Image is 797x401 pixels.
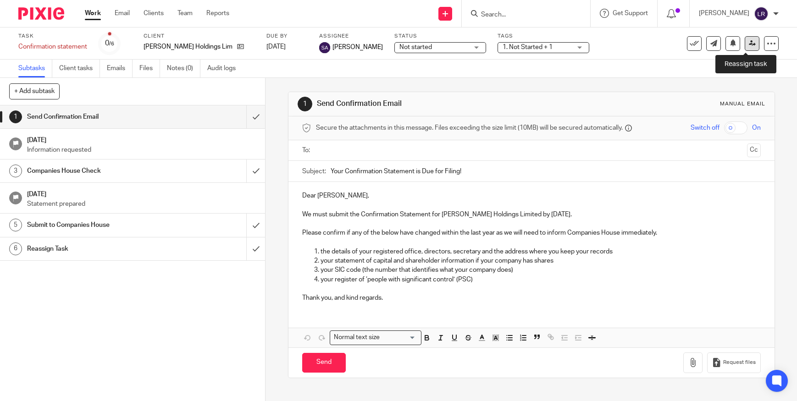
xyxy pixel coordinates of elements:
div: 1 [298,97,312,111]
div: 0 [105,38,114,49]
p: the details of your registered office, directors, secretary and the address where you keep your r... [321,247,761,256]
a: Work [85,9,101,18]
h1: Send Confirmation Email [317,99,551,109]
p: your register of ‘people with significant control’ (PSC) [321,275,761,294]
a: Clients [144,9,164,18]
h1: Companies House Check [27,164,167,178]
span: [PERSON_NAME] [332,43,383,52]
p: Statement prepared [27,199,256,209]
div: 3 [9,165,22,177]
h1: Send Confirmation Email [27,110,167,124]
a: Emails [107,60,133,77]
button: Request files [707,352,760,373]
span: Not started [399,44,432,50]
h1: Reassign Task [27,242,167,256]
input: Search [480,11,563,19]
h1: [DATE] [27,187,256,199]
span: Secure the attachments in this message. Files exceeding the size limit (10MB) will be secured aut... [316,123,623,132]
span: 1. Not Started + 1 [503,44,553,50]
a: Team [177,9,193,18]
div: Manual email [720,100,765,108]
div: 6 [9,242,22,255]
label: Client [144,33,255,40]
p: [PERSON_NAME] [699,9,749,18]
label: Status [394,33,486,40]
p: Please confirm if any of the below have changed within the last year as we will need to inform Co... [302,228,761,237]
span: Switch off [691,123,720,132]
a: Notes (0) [167,60,200,77]
p: your statement of capital and shareholder information if your company has shares [321,256,761,265]
span: On [752,123,761,132]
label: Subject: [302,167,326,176]
small: /6 [109,41,114,46]
input: Search for option [383,333,416,342]
input: Send [302,353,346,373]
div: 5 [9,219,22,231]
a: Audit logs [207,60,243,77]
span: Get Support [613,10,648,16]
label: Assignee [319,33,383,40]
a: Email [115,9,130,18]
label: To: [302,146,312,155]
p: Dear [PERSON_NAME], [302,191,761,200]
div: Search for option [330,330,421,345]
span: Request files [723,359,756,366]
h1: Submit to Companies House [27,218,167,232]
label: Task [18,33,87,40]
p: [PERSON_NAME] Holdings Limited [144,42,232,51]
p: your SIC code (the number that identifies what your company does) [321,265,761,275]
p: We must submit the Confirmation Statement for [PERSON_NAME] Holdings Limited by [DATE]. [302,210,761,219]
img: svg%3E [754,6,769,21]
button: + Add subtask [9,83,60,99]
a: Files [139,60,160,77]
a: Reports [206,9,229,18]
a: Subtasks [18,60,52,77]
button: Cc [747,143,761,157]
p: Thank you, and kind regards. [302,293,761,302]
label: Tags [498,33,589,40]
p: Information requested [27,145,256,154]
span: [DATE] [266,44,286,50]
label: Due by [266,33,308,40]
img: Pixie [18,7,64,20]
div: Confirmation statement [18,42,87,51]
h1: [DATE] [27,133,256,145]
img: svg%3E [319,42,330,53]
a: Client tasks [59,60,100,77]
span: Normal text size [332,333,382,342]
div: 1 [9,110,22,123]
